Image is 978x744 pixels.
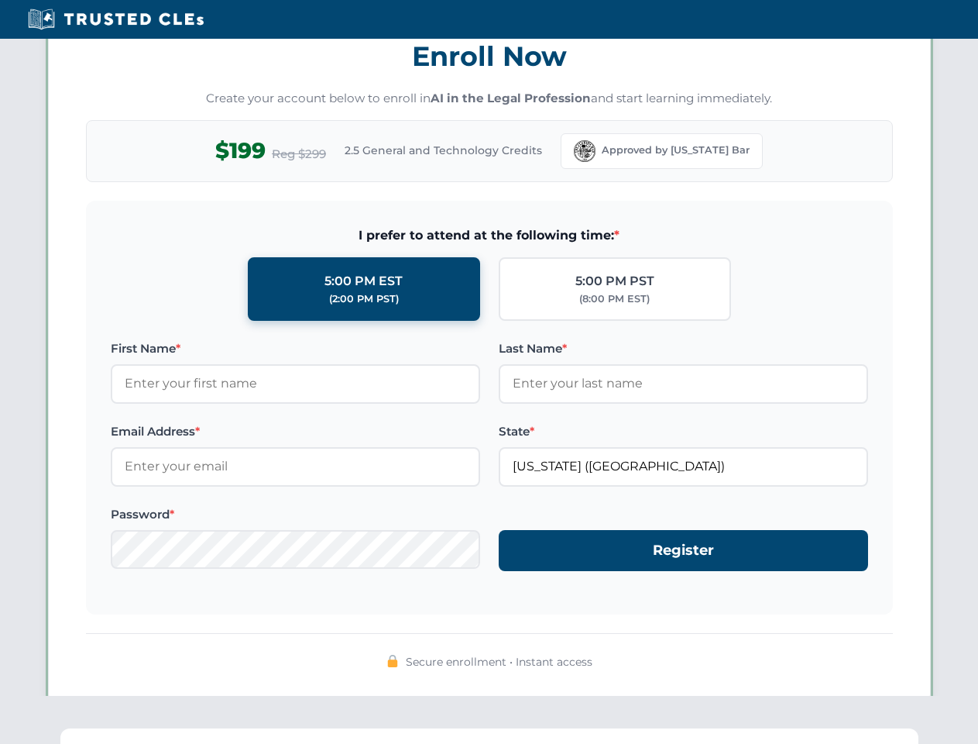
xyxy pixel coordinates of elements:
[111,447,480,486] input: Enter your email
[499,339,868,358] label: Last Name
[499,364,868,403] input: Enter your last name
[111,226,868,246] span: I prefer to attend at the following time:
[111,364,480,403] input: Enter your first name
[499,530,868,571] button: Register
[575,271,654,291] div: 5:00 PM PST
[324,271,403,291] div: 5:00 PM EST
[579,291,650,307] div: (8:00 PM EST)
[499,422,868,441] label: State
[406,653,592,670] span: Secure enrollment • Instant access
[345,142,542,159] span: 2.5 General and Technology Credits
[111,505,480,524] label: Password
[574,140,595,162] img: Florida Bar
[431,91,591,105] strong: AI in the Legal Profession
[23,8,208,31] img: Trusted CLEs
[602,143,750,158] span: Approved by [US_STATE] Bar
[499,447,868,486] input: Florida (FL)
[272,145,326,164] span: Reg $299
[215,133,266,168] span: $199
[329,291,399,307] div: (2:00 PM PST)
[86,32,893,81] h3: Enroll Now
[111,422,480,441] label: Email Address
[86,90,893,108] p: Create your account below to enroll in and start learning immediately.
[386,655,399,667] img: 🔒
[111,339,480,358] label: First Name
